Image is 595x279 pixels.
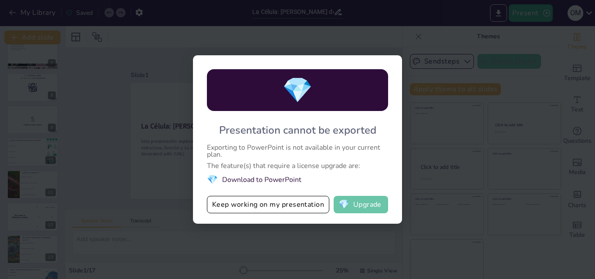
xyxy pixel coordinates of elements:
[334,196,388,213] button: diamondUpgrade
[338,200,349,209] span: diamond
[282,74,313,107] span: diamond
[207,162,388,169] div: The feature(s) that require a license upgrade are:
[207,174,388,185] li: Download to PowerPoint
[207,174,218,185] span: diamond
[207,144,388,158] div: Exporting to PowerPoint is not available in your current plan.
[219,123,376,137] div: Presentation cannot be exported
[207,196,329,213] button: Keep working on my presentation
